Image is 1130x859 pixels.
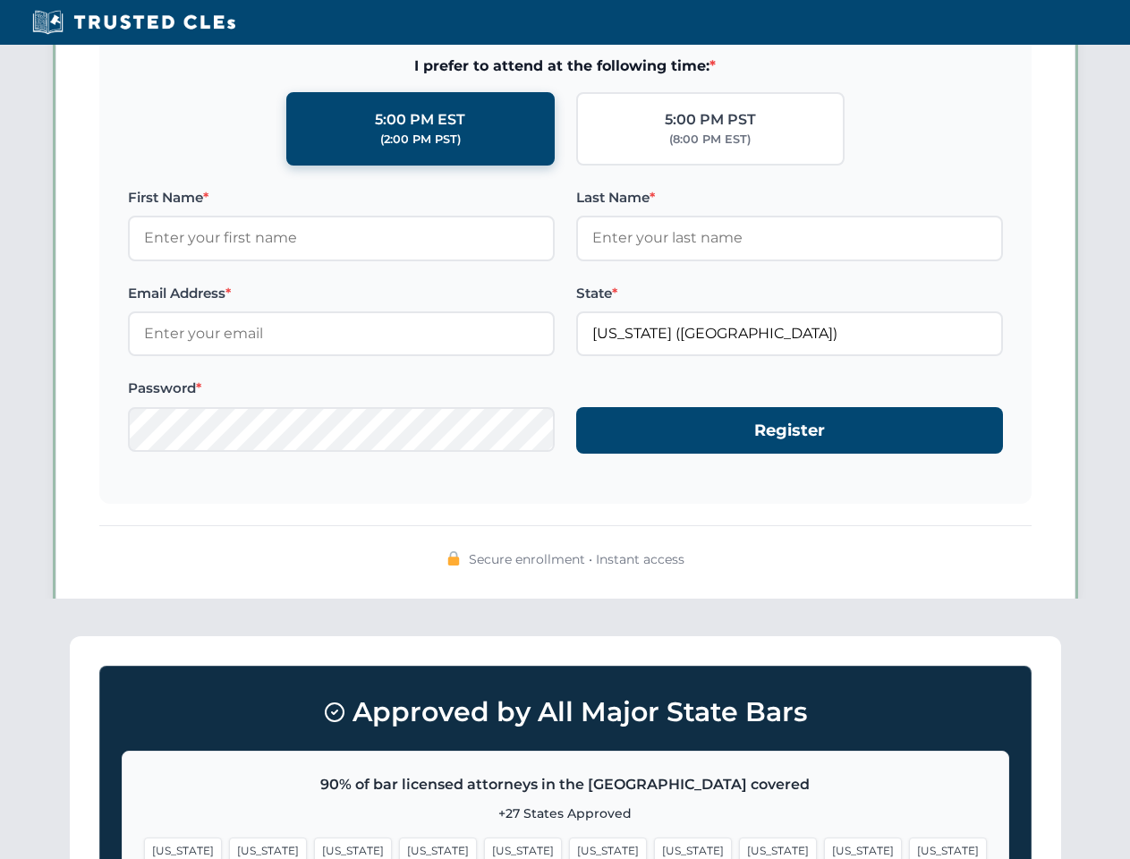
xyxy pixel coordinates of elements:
[446,551,461,566] img: 🔒
[665,108,756,132] div: 5:00 PM PST
[128,378,555,399] label: Password
[469,549,684,569] span: Secure enrollment • Instant access
[128,311,555,356] input: Enter your email
[576,216,1003,260] input: Enter your last name
[128,283,555,304] label: Email Address
[122,688,1009,736] h3: Approved by All Major State Bars
[128,216,555,260] input: Enter your first name
[576,283,1003,304] label: State
[27,9,241,36] img: Trusted CLEs
[576,407,1003,455] button: Register
[576,311,1003,356] input: California (CA)
[144,773,987,796] p: 90% of bar licensed attorneys in the [GEOGRAPHIC_DATA] covered
[144,804,987,823] p: +27 States Approved
[576,187,1003,208] label: Last Name
[669,131,751,149] div: (8:00 PM EST)
[128,55,1003,78] span: I prefer to attend at the following time:
[128,187,555,208] label: First Name
[380,131,461,149] div: (2:00 PM PST)
[375,108,465,132] div: 5:00 PM EST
